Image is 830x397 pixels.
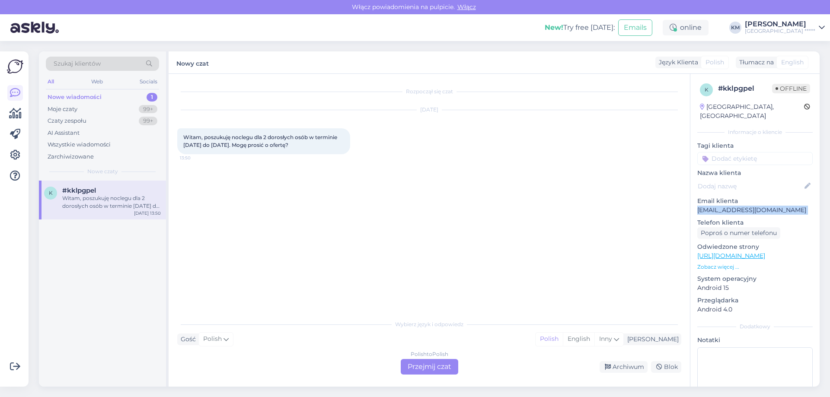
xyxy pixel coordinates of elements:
[697,128,813,136] div: Informacje o kliencie
[697,296,813,305] p: Przeglądarka
[536,333,563,346] div: Polish
[401,359,458,375] div: Przejmij czat
[697,283,813,292] p: Android 15
[600,361,648,373] div: Archiwum
[651,361,681,373] div: Blok
[697,141,813,150] p: Tagi klienta
[563,333,594,346] div: English
[729,22,741,34] div: KM
[718,83,772,94] div: # kklpgpel
[138,76,159,87] div: Socials
[655,58,698,67] div: Język Klienta
[7,58,23,75] img: Askly Logo
[745,21,825,35] a: [PERSON_NAME][GEOGRAPHIC_DATA] *****
[48,105,77,114] div: Moje czaty
[48,140,111,149] div: Wszystkie wiadomości
[48,152,94,161] div: Zarchiwizowane
[697,336,813,345] p: Notatki
[139,117,157,125] div: 99+
[705,58,724,67] span: Polish
[62,187,96,194] span: #kklpgpel
[203,334,222,344] span: Polish
[697,206,813,215] p: [EMAIL_ADDRESS][DOMAIN_NAME]
[697,168,813,178] p: Nazwa klienta
[697,274,813,283] p: System operacyjny
[176,57,209,68] label: Nowy czat
[455,3,479,11] span: Włącz
[87,168,118,175] span: Nowe czaty
[177,88,681,95] div: Rozpoczął się czat
[139,105,157,114] div: 99+
[183,134,338,148] span: Witam, poszukuję noclegu dla 2 dorosłych osób w terminie [DATE] do [DATE]. Mogę prosić o ofertę?
[48,93,102,102] div: Nowe wiadomości
[697,263,813,271] p: Zobacz więcej ...
[618,19,652,36] button: Emails
[697,323,813,330] div: Dodatkowy
[62,194,161,210] div: Witam, poszukuję noclegu dla 2 dorosłych osób w terminie [DATE] do [DATE]. Mogę prosić o ofertę?
[411,350,448,358] div: Polish to Polish
[624,335,679,344] div: [PERSON_NAME]
[697,197,813,206] p: Email klienta
[745,21,815,28] div: [PERSON_NAME]
[48,117,86,125] div: Czaty zespołu
[697,227,780,239] div: Poproś o numer telefonu
[772,84,810,93] span: Offline
[147,93,157,102] div: 1
[177,321,681,328] div: Wybierz język i odpowiedz
[177,335,196,344] div: Gość
[46,76,56,87] div: All
[705,86,709,93] span: k
[697,305,813,314] p: Android 4.0
[545,22,615,33] div: Try free [DATE]:
[663,20,709,35] div: online
[697,242,813,251] p: Odwiedzone strony
[54,59,101,68] span: Szukaj klientów
[545,23,563,32] b: New!
[48,129,80,137] div: AI Assistant
[697,252,765,260] a: [URL][DOMAIN_NAME]
[599,335,612,343] span: Inny
[698,181,803,191] input: Dodaj nazwę
[781,58,804,67] span: English
[736,58,774,67] div: Tłumacz na
[49,190,53,196] span: k
[180,155,212,161] span: 13:50
[89,76,105,87] div: Web
[700,102,804,121] div: [GEOGRAPHIC_DATA], [GEOGRAPHIC_DATA]
[177,106,681,114] div: [DATE]
[697,218,813,227] p: Telefon klienta
[134,210,161,216] div: [DATE] 13:50
[697,152,813,165] input: Dodać etykietę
